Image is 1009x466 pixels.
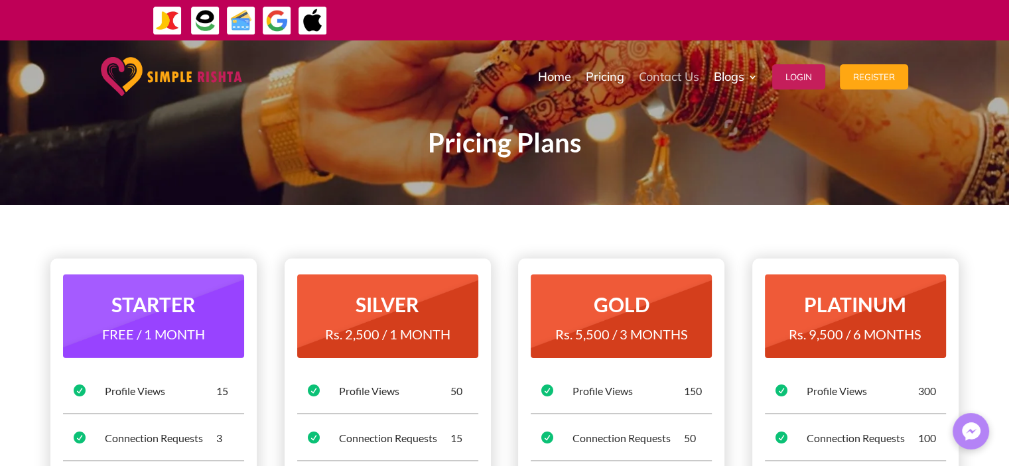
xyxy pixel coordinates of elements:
span:  [775,432,787,443]
span:  [74,384,86,396]
a: Register [840,44,908,110]
button: Login [772,64,825,89]
span:  [775,384,787,396]
strong: SILVER [356,292,419,316]
strong: STARTER [111,292,196,316]
img: EasyPaisa-icon [190,6,220,36]
img: Messenger [958,418,984,445]
span: FREE / 1 MONTH [102,326,205,342]
button: Register [840,64,908,89]
span: Rs. 9,500 / 6 MONTHS [789,326,921,342]
div: Profile Views [807,384,918,398]
div: Profile Views [105,384,216,398]
div: Profile Views [572,384,684,398]
div: Connection Requests [339,431,450,445]
div: Connection Requests [572,431,684,445]
a: Home [538,44,571,110]
span:  [308,432,320,443]
span:  [541,384,553,396]
div: Connection Requests [105,431,216,445]
a: Contact Us [639,44,699,110]
span:  [74,432,86,443]
div: Profile Views [339,384,450,398]
span:  [308,384,320,396]
a: Blogs [714,44,758,110]
img: Credit Cards [226,6,256,36]
span: Rs. 5,500 / 3 MONTHS [555,326,688,342]
img: ApplePay-icon [298,6,328,36]
span: Rs. 2,500 / 1 MONTH [325,326,450,342]
p: Pricing Plans [147,135,863,151]
div: Connection Requests [807,431,918,445]
img: GooglePay-icon [262,6,292,36]
span:  [541,432,553,443]
strong: PLATINUM [804,292,906,316]
strong: GOLD [594,292,649,316]
a: Login [772,44,825,110]
img: JazzCash-icon [153,6,182,36]
a: Pricing [586,44,624,110]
